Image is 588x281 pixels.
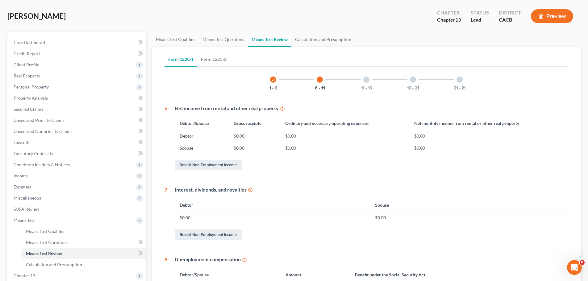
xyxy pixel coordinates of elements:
[21,237,146,248] a: Means Test Questions
[14,217,35,223] span: Means Test
[175,229,242,240] a: Revisit Non-Employment Income
[14,140,30,145] span: Lawsuits
[197,52,230,67] a: Form 122C-2
[14,118,65,123] span: Unsecured Priority Claims
[26,240,68,245] span: Means Test Questions
[175,212,370,223] td: $0.00
[165,186,167,241] div: 7
[175,256,568,263] div: Unemployment compensation
[9,37,146,48] a: Case Dashboard
[280,142,409,154] td: $0.00
[14,84,49,89] span: Personal Property
[199,32,248,47] a: Means Test Questions
[455,17,461,23] span: 13
[9,115,146,126] a: Unsecured Priority Claims
[14,162,70,167] span: Codebtors Insiders & Notices
[165,105,167,172] div: 6
[291,32,355,47] a: Calculation and Presumption
[14,273,35,278] span: Chapter 13
[14,106,43,112] span: Secured Claims
[26,229,65,234] span: Means Test Qualifier
[175,117,228,130] th: Debtor/Spouse
[14,173,28,178] span: Income
[14,73,40,78] span: Real Property
[269,86,277,90] button: 1 - 6
[9,104,146,115] a: Secured Claims
[370,198,568,212] th: Spouse
[9,204,146,215] a: SOFA Review
[229,130,280,142] td: $0.00
[21,259,146,270] a: Calculation and Presumption
[14,206,39,212] span: SOFA Review
[175,142,228,154] td: Spouse
[409,130,568,142] td: $0.00
[175,186,568,193] div: Interest, dividends, and royalties
[248,32,291,47] a: Means Test Review
[280,117,409,130] th: Ordinary and necessary operating expenses
[26,251,62,256] span: Means Test Review
[229,117,280,130] th: Gross receipts
[21,226,146,237] a: Means Test Qualifier
[9,93,146,104] a: Property Analysis
[9,48,146,59] a: Credit Report
[531,9,573,23] button: Preview
[471,9,489,16] div: Status
[499,16,521,23] div: CACB
[175,130,228,142] td: Debtor
[280,130,409,142] td: $0.00
[21,248,146,259] a: Means Test Review
[370,212,568,223] td: $0.00
[437,16,461,23] div: Chapter
[9,126,146,137] a: Unsecured Nonpriority Claims
[407,86,419,90] button: 16 - 21
[175,105,568,112] div: Net income from rental and other real property
[152,32,199,47] a: Means Test Qualifier
[26,262,82,267] span: Calculation and Presumption
[7,11,66,20] span: [PERSON_NAME]
[567,260,582,275] iframe: Intercom live chat
[14,184,31,189] span: Expenses
[175,198,370,212] th: Debtor
[471,16,489,23] div: Lead
[437,9,461,16] div: Chapter
[315,86,325,90] button: 6 - 11
[9,137,146,148] a: Lawsuits
[14,62,39,67] span: Client Profile
[175,160,242,170] a: Revisit Non-Employment Income
[409,142,568,154] td: $0.00
[361,86,372,90] button: 11 - 16
[14,51,40,56] span: Credit Report
[14,40,45,45] span: Case Dashboard
[14,129,73,134] span: Unsecured Nonpriority Claims
[454,86,465,90] button: 21 - 21
[580,260,585,265] span: 8
[409,117,568,130] th: Net monthly income from rental or other real property
[9,148,146,159] a: Executory Contracts
[14,151,53,156] span: Executory Contracts
[499,9,521,16] div: District
[229,142,280,154] td: $0.00
[271,78,275,82] i: check
[14,95,48,101] span: Property Analysis
[165,52,197,67] a: Form 122C-1
[14,195,41,200] span: Miscellaneous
